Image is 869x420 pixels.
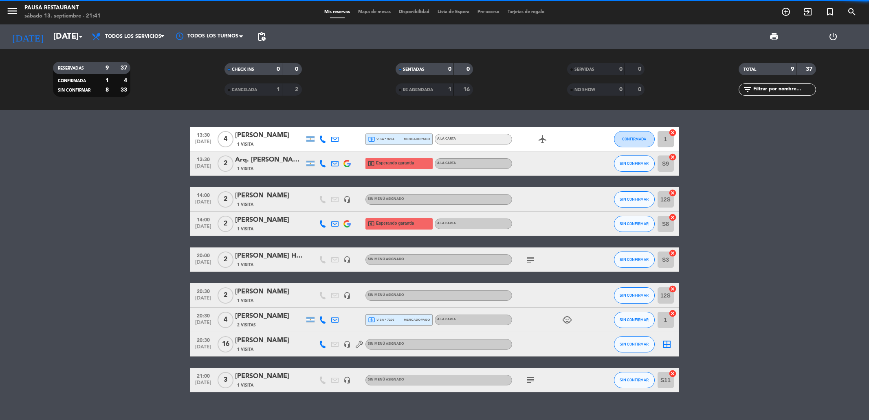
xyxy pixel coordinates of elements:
[235,371,304,382] div: [PERSON_NAME]
[448,87,451,92] strong: 1
[620,221,649,226] span: SIN CONFIRMAR
[237,226,253,232] span: 1 Visita
[669,213,677,221] i: cancel
[669,153,677,161] i: cancel
[669,309,677,317] i: cancel
[395,10,433,14] span: Disponibilidad
[193,154,213,164] span: 13:30
[106,78,109,83] strong: 1
[237,166,253,172] span: 1 Visita
[743,85,752,94] i: filter_list
[193,164,213,173] span: [DATE]
[404,136,430,142] span: mercadopago
[638,87,643,92] strong: 0
[193,380,213,389] span: [DATE]
[295,87,300,92] strong: 2
[614,312,655,328] button: SIN CONFIRMAR
[343,341,351,348] i: headset_mic
[614,252,655,268] button: SIN CONFIRMAR
[235,155,304,165] div: Arq. [PERSON_NAME]
[343,220,351,227] img: google-logo.png
[193,320,213,329] span: [DATE]
[574,68,594,72] span: SERVIDAS
[193,311,213,320] span: 20:30
[619,87,623,92] strong: 0
[368,316,394,324] span: visa * 7206
[193,139,213,149] span: [DATE]
[218,155,233,172] span: 2
[106,87,109,93] strong: 8
[669,129,677,137] i: cancel
[237,201,253,208] span: 1 Visita
[466,66,471,72] strong: 0
[806,66,814,72] strong: 37
[193,295,213,305] span: [DATE]
[574,88,595,92] span: NO SHOW
[193,224,213,233] span: [DATE]
[368,136,375,143] i: local_atm
[343,376,351,384] i: headset_mic
[504,10,549,14] span: Tarjetas de regalo
[367,160,375,167] i: local_atm
[437,137,456,140] span: A LA CARTA
[562,315,572,325] i: child_care
[614,336,655,352] button: SIN CONFIRMAR
[218,312,233,328] span: 4
[662,339,672,349] i: border_all
[76,32,86,42] i: arrow_drop_down
[669,285,677,293] i: cancel
[295,66,300,72] strong: 0
[218,372,233,388] span: 3
[58,79,86,83] span: CONFIRMADA
[433,10,473,14] span: Lista de Espera
[620,197,649,201] span: SIN CONFIRMAR
[193,371,213,380] span: 21:00
[24,4,101,12] div: Pausa Restaurant
[106,65,109,71] strong: 9
[638,66,643,72] strong: 0
[404,317,430,322] span: mercadopago
[769,32,779,42] span: print
[235,311,304,322] div: [PERSON_NAME]
[622,137,646,141] span: CONFIRMADA
[218,131,233,147] span: 4
[193,286,213,295] span: 20:30
[237,297,253,304] span: 1 Visita
[193,199,213,209] span: [DATE]
[538,134,548,144] i: airplanemode_active
[193,344,213,354] span: [DATE]
[354,10,395,14] span: Mapa de mesas
[218,216,233,232] span: 2
[463,87,471,92] strong: 16
[235,215,304,225] div: [PERSON_NAME]
[526,255,535,265] i: subject
[235,130,304,141] div: [PERSON_NAME]
[237,322,256,328] span: 2 Visitas
[437,318,456,321] span: A LA CARTA
[232,88,257,92] span: CANCELADA
[828,32,838,42] i: power_settings_new
[620,378,649,382] span: SIN CONFIRMAR
[669,370,677,378] i: cancel
[744,68,756,72] span: TOTAL
[614,372,655,388] button: SIN CONFIRMAR
[368,316,375,324] i: local_atm
[193,260,213,269] span: [DATE]
[58,88,90,92] span: SIN CONFIRMAR
[526,375,535,385] i: subject
[6,28,49,46] i: [DATE]
[237,141,253,148] span: 1 Visita
[847,7,857,17] i: search
[368,136,394,143] span: visa * 9204
[437,162,456,165] span: A LA CARTA
[218,336,233,352] span: 16
[803,24,863,49] div: LOG OUT
[448,66,451,72] strong: 0
[752,85,816,94] input: Filtrar por nombre...
[277,66,280,72] strong: 0
[193,214,213,224] span: 14:00
[614,131,655,147] button: CONFIRMADA
[368,293,404,297] span: Sin menú asignado
[368,258,404,261] span: Sin menú asignado
[614,191,655,208] button: SIN CONFIRMAR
